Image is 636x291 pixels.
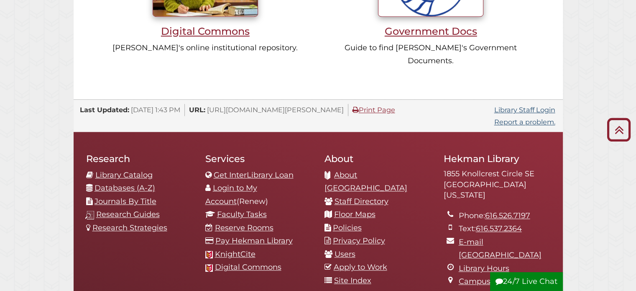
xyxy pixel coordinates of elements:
[95,170,153,180] a: Library Catalog
[331,25,531,37] h3: Government Docs
[205,153,312,165] h2: Services
[331,41,531,68] p: Guide to find [PERSON_NAME]'s Government Documents.
[444,153,550,165] h2: Hekman Library
[494,106,555,114] a: Library Staff Login
[95,197,156,206] a: Journals By Title
[334,210,375,219] a: Floor Maps
[352,106,359,113] i: Print Page
[215,250,255,259] a: KnightCite
[205,251,213,258] img: Calvin favicon logo
[207,106,344,114] span: [URL][DOMAIN_NAME][PERSON_NAME]
[86,153,193,165] h2: Research
[92,223,167,232] a: Research Strategies
[459,209,550,223] li: Phone:
[485,211,530,220] a: 616.526.7197
[333,236,385,245] a: Privacy Policy
[105,41,306,55] p: [PERSON_NAME]'s online institutional repository.
[335,197,388,206] a: Staff Directory
[459,264,509,273] a: Library Hours
[352,106,395,114] a: Print Page
[80,106,129,114] span: Last Updated:
[95,183,155,193] a: Databases (A-Z)
[205,183,257,206] a: Login to My Account
[217,210,267,219] a: Faculty Tasks
[215,263,281,272] a: Digital Commons
[494,118,555,126] a: Report a problem.
[334,276,371,285] a: Site Index
[324,153,431,165] h2: About
[214,170,294,180] a: Get InterLibrary Loan
[459,222,550,236] li: Text:
[215,223,273,232] a: Reserve Rooms
[335,250,355,259] a: Users
[215,236,293,245] a: Pay Hekman Library
[105,25,306,37] h3: Digital Commons
[334,263,387,272] a: Apply to Work
[333,223,362,232] a: Policies
[476,224,522,233] a: 616.537.2364
[444,169,550,201] address: 1855 Knollcrest Circle SE [GEOGRAPHIC_DATA][US_STATE]
[205,264,213,272] img: Calvin favicon logo
[131,106,180,114] span: [DATE] 1:43 PM
[189,106,205,114] span: URL:
[459,237,541,260] a: E-mail [GEOGRAPHIC_DATA]
[85,211,94,219] img: research-guides-icon-white_37x37.png
[205,182,312,208] li: (Renew)
[604,123,634,136] a: Back to Top
[96,210,160,219] a: Research Guides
